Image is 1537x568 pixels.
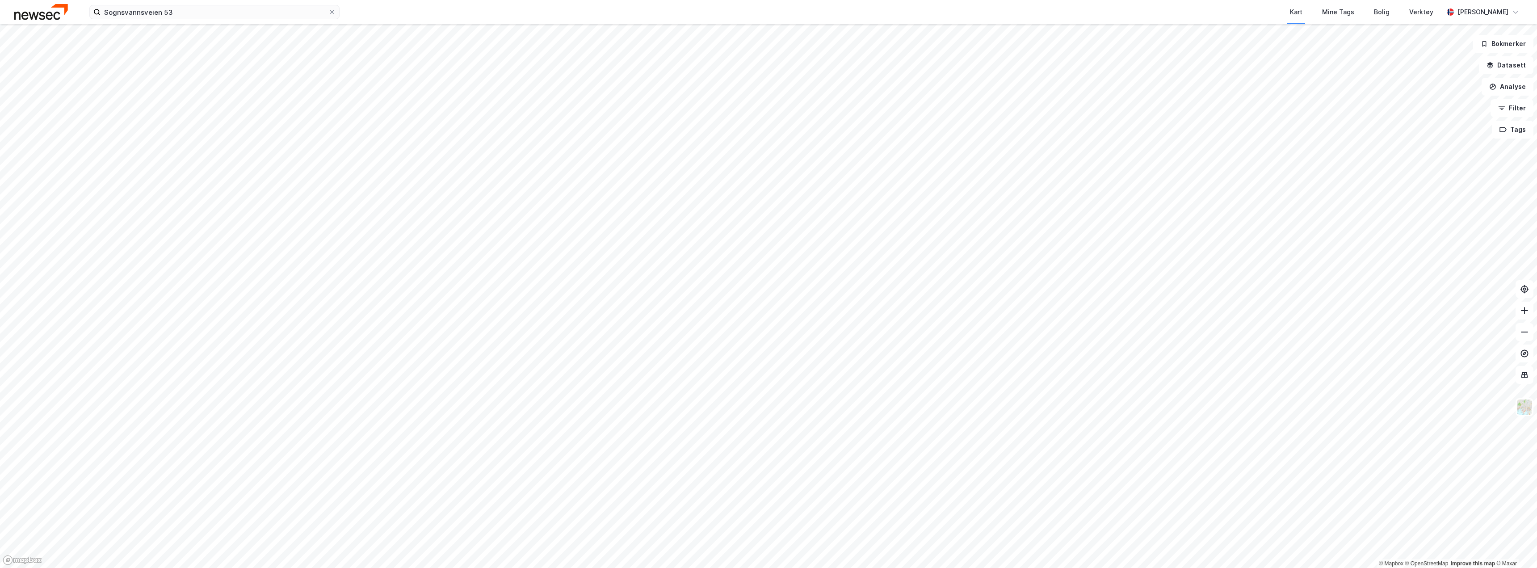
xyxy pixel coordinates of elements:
[1479,56,1533,74] button: Datasett
[1492,121,1533,139] button: Tags
[1290,7,1302,17] div: Kart
[1379,560,1403,567] a: Mapbox
[1516,399,1533,416] img: Z
[1473,35,1533,53] button: Bokmerker
[1451,560,1495,567] a: Improve this map
[1405,560,1449,567] a: OpenStreetMap
[1322,7,1354,17] div: Mine Tags
[101,5,328,19] input: Søk på adresse, matrikkel, gårdeiere, leietakere eller personer
[1491,99,1533,117] button: Filter
[1409,7,1433,17] div: Verktøy
[3,555,42,565] a: Mapbox homepage
[1482,78,1533,96] button: Analyse
[1457,7,1508,17] div: [PERSON_NAME]
[1492,525,1537,568] iframe: Chat Widget
[14,4,68,20] img: newsec-logo.f6e21ccffca1b3a03d2d.png
[1374,7,1390,17] div: Bolig
[1492,525,1537,568] div: Kontrollprogram for chat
